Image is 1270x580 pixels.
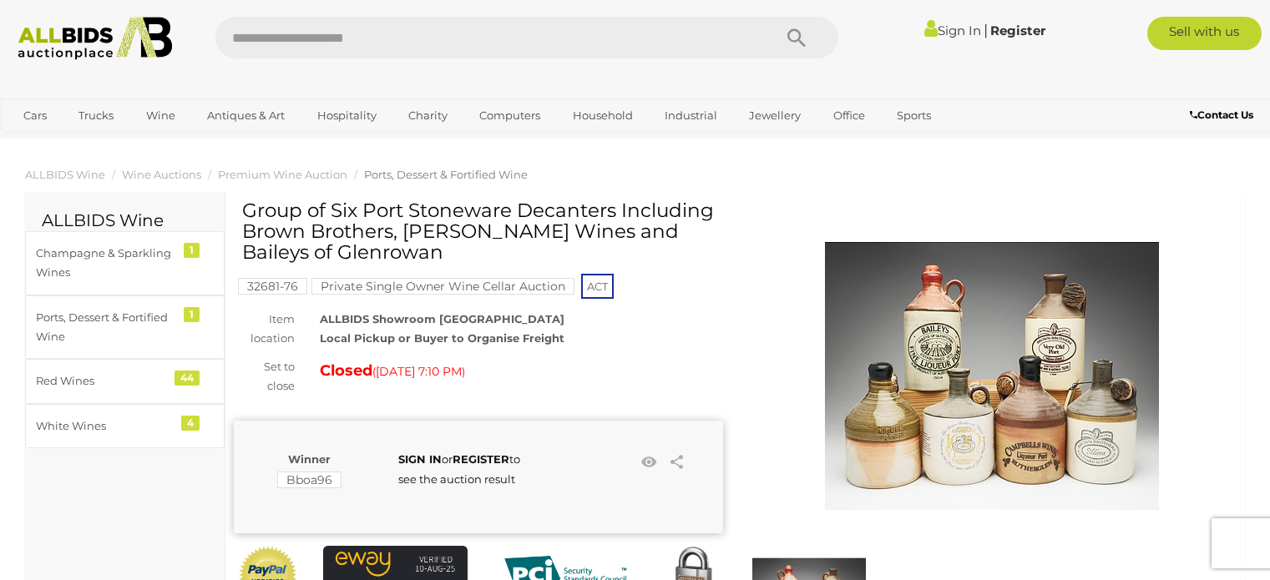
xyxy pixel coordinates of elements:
[468,102,551,129] a: Computers
[36,308,174,347] div: Ports, Dessert & Fortified Wine
[277,472,342,488] mark: Bboa96
[654,102,728,129] a: Industrial
[1147,17,1262,50] a: Sell with us
[453,452,509,466] a: REGISTER
[184,307,200,322] div: 1
[924,23,981,38] a: Sign In
[25,359,225,403] a: Red Wines 44
[376,364,462,379] span: [DATE] 7:10 PM
[221,357,307,396] div: Set to close
[372,365,465,378] span: ( )
[13,129,153,157] a: [GEOGRAPHIC_DATA]
[320,361,372,380] strong: Closed
[242,200,719,264] h1: Group of Six Port Stoneware Decanters Including Brown Brothers, [PERSON_NAME] Wines and Baileys o...
[984,21,988,39] span: |
[122,168,201,181] a: Wine Auctions
[398,452,520,485] span: or to see the auction result
[320,331,564,345] strong: Local Pickup or Buyer to Organise Freight
[738,102,812,129] a: Jewellery
[238,280,307,293] a: 32681-76
[181,416,200,431] div: 4
[398,452,442,466] a: SIGN IN
[1190,108,1253,121] b: Contact Us
[238,278,307,295] mark: 32681-76
[42,211,208,229] h2: ALLBIDS Wine
[36,244,174,283] div: Champagne & Sparkling Wines
[755,17,838,58] button: Search
[1190,106,1257,124] a: Contact Us
[184,243,200,258] div: 1
[636,450,661,475] li: Watch this item
[135,102,186,129] a: Wine
[990,23,1045,38] a: Register
[581,274,614,299] span: ACT
[397,102,458,129] a: Charity
[25,231,225,295] a: Champagne & Sparkling Wines 1
[320,312,564,325] strong: ALLBIDS Showroom [GEOGRAPHIC_DATA]
[288,452,331,466] b: Winner
[25,404,225,448] a: White Wines 4
[218,168,347,181] a: Premium Wine Auction
[175,371,200,386] div: 44
[364,168,528,181] a: Ports, Dessert & Fortified Wine
[562,102,644,129] a: Household
[36,416,174,436] div: White Wines
[25,168,105,181] a: ALLBIDS Wine
[9,17,181,60] img: Allbids.com.au
[886,102,942,129] a: Sports
[822,102,876,129] a: Office
[221,310,307,349] div: Item location
[196,102,296,129] a: Antiques & Art
[68,102,124,129] a: Trucks
[306,102,387,129] a: Hospitality
[825,209,1159,542] img: Group of Six Port Stoneware Decanters Including Brown Brothers, Campbell's Wines and Baileys of G...
[13,102,58,129] a: Cars
[25,295,225,360] a: Ports, Dessert & Fortified Wine 1
[311,278,574,295] mark: Private Single Owner Wine Cellar Auction
[36,371,174,391] div: Red Wines
[311,280,574,293] a: Private Single Owner Wine Cellar Auction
